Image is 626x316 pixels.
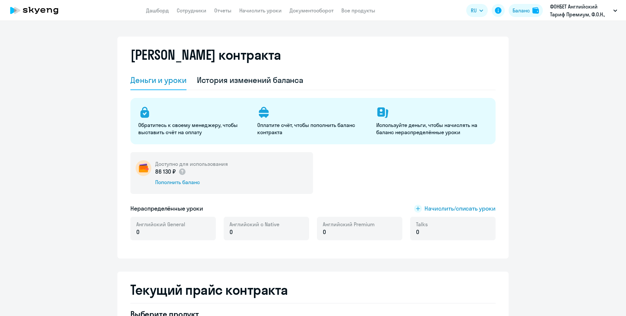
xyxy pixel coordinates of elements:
span: Talks [416,221,428,228]
span: Начислить/списать уроки [425,204,496,213]
span: 0 [136,228,140,236]
div: Деньги и уроки [130,75,186,85]
p: 86 130 ₽ [155,167,186,176]
a: Начислить уроки [239,7,282,14]
span: 0 [416,228,419,236]
button: ФОНБЕТ Английский Тариф Премиум, Ф.О.Н., ООО [547,3,620,18]
img: wallet-circle.png [136,160,151,176]
span: 0 [323,228,326,236]
h2: [PERSON_NAME] контракта [130,47,281,63]
span: RU [471,7,477,14]
h2: Текущий прайс контракта [130,282,496,298]
button: Балансbalance [509,4,543,17]
p: ФОНБЕТ Английский Тариф Премиум, Ф.О.Н., ООО [550,3,611,18]
a: Дашборд [146,7,169,14]
div: Пополнить баланс [155,179,228,186]
h5: Доступно для использования [155,160,228,167]
img: balance [532,7,539,14]
a: Документооборот [290,7,334,14]
div: История изменений баланса [197,75,304,85]
span: 0 [230,228,233,236]
a: Все продукты [341,7,375,14]
h5: Нераспределённые уроки [130,204,203,213]
a: Отчеты [214,7,231,14]
p: Оплатите счёт, чтобы пополнить баланс контракта [257,121,368,136]
a: Сотрудники [177,7,206,14]
div: Баланс [513,7,530,14]
span: Английский General [136,221,185,228]
p: Обратитесь к своему менеджеру, чтобы выставить счёт на оплату [138,121,249,136]
button: RU [466,4,488,17]
span: Английский с Native [230,221,279,228]
span: Английский Premium [323,221,375,228]
p: Используйте деньги, чтобы начислять на баланс нераспределённые уроки [376,121,487,136]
